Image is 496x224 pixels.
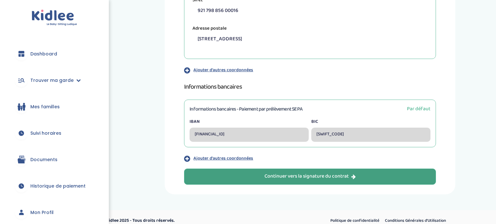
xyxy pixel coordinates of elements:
button: Ajouter d'autres coordonnées [184,67,436,74]
a: Mes familles [10,95,99,118]
span: Mon Profil [30,209,54,216]
span: Historique de paiement [30,183,86,190]
span: Trouver ma garde [30,77,74,84]
p: 921 798 856 00016 [194,4,430,18]
p: © Kidlee 2025 - Tous droits réservés. [102,217,275,224]
label: IBAN [190,118,309,125]
button: Continuer vers la signature du contrat [184,169,436,185]
a: Historique de paiement [10,174,99,198]
a: Trouver ma garde [10,69,99,92]
h3: Informations bancaires - Paiement par prélèvement SEPA [190,105,303,113]
a: Documents [10,148,99,171]
a: Suivi horaires [10,122,99,145]
p: Ajouter d'autres coordonnées [193,67,253,73]
div: [FINANCIAL_ID] [190,128,309,142]
div: [SWIFT_CODE] [311,128,430,142]
span: Dashboard [30,51,57,57]
p: [STREET_ADDRESS] [194,32,430,46]
a: Dashboard [10,42,99,65]
label: Adresse postale [190,24,230,34]
img: logo.svg [32,10,77,26]
a: Mon Profil [10,201,99,224]
div: Continuer vers la signature du contrat [264,173,356,180]
span: Par défaut [407,105,430,113]
span: Mes familles [30,103,60,110]
p: Ajouter d'autres coordonnées [193,155,253,162]
label: BIC [311,118,430,125]
h1: Informations bancaires [184,82,436,92]
span: Documents [30,156,57,163]
span: Suivi horaires [30,130,61,137]
button: Ajouter d'autres coordonnées [184,155,436,162]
